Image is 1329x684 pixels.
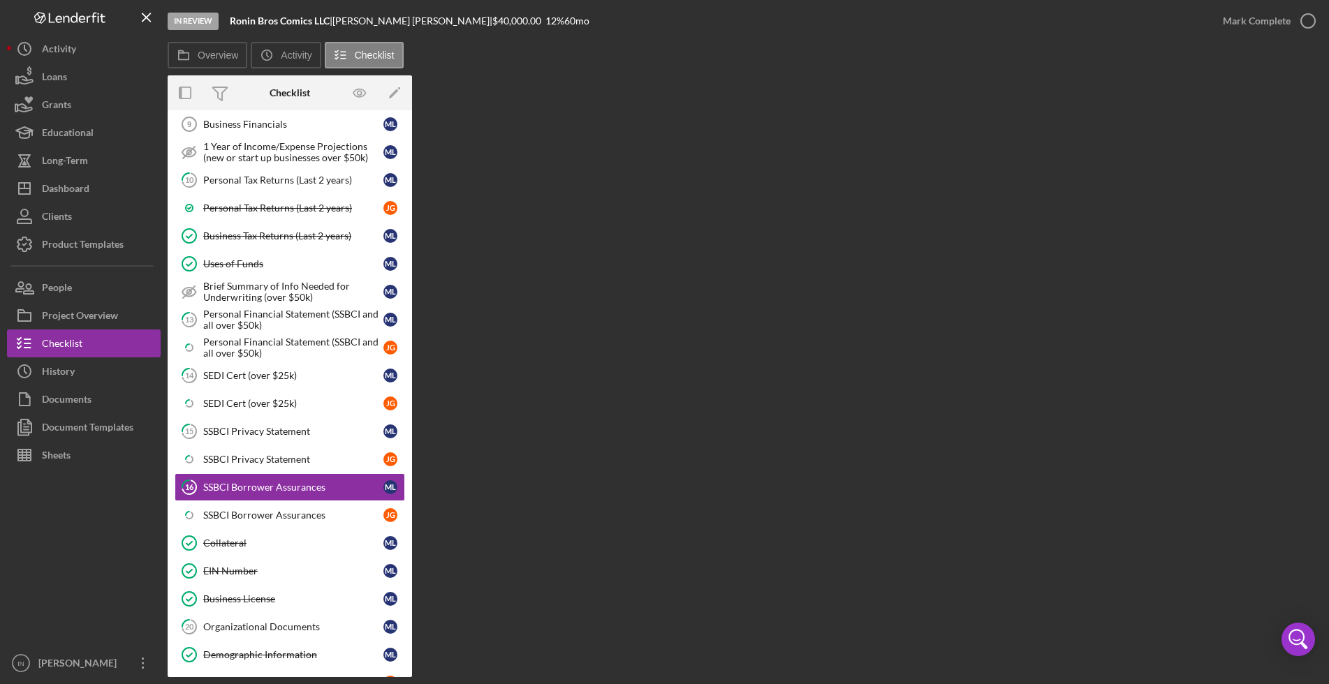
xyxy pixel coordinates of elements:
[185,175,194,184] tspan: 10
[7,385,161,413] button: Documents
[355,50,395,61] label: Checklist
[7,230,161,258] a: Product Templates
[383,285,397,299] div: M L
[203,336,383,359] div: Personal Financial Statement (SSBCI and all over $50k)
[383,369,397,382] div: M L
[42,385,91,417] div: Documents
[383,396,397,410] div: J G
[1209,7,1322,35] button: Mark Complete
[203,202,383,214] div: Personal Tax Returns (Last 2 years)
[42,91,71,122] div: Grants
[7,91,161,119] button: Grants
[175,473,405,501] a: 16SSBCI Borrower AssurancesML
[7,329,161,357] a: Checklist
[203,510,383,521] div: SSBCI Borrower Assurances
[175,110,405,138] a: 9Business FinancialsML
[7,174,161,202] button: Dashboard
[175,250,405,278] a: Uses of FundsML
[35,649,126,681] div: [PERSON_NAME]
[1223,7,1291,35] div: Mark Complete
[1282,623,1315,656] div: Open Intercom Messenger
[203,141,383,163] div: 1 Year of Income/Expense Projections (new or start up businesses over $50k)
[383,648,397,662] div: M L
[185,426,193,436] tspan: 15
[203,281,383,303] div: Brief Summary of Info Needed for Underwriting (over $50k)
[42,119,94,150] div: Educational
[175,445,405,473] a: SSBCI Privacy StatementJG
[187,120,191,128] tspan: 9
[203,537,383,549] div: Collateral
[383,201,397,215] div: J G
[7,35,161,63] button: Activity
[42,302,118,333] div: Project Overview
[203,482,383,493] div: SSBCI Borrower Assurances
[203,370,383,381] div: SEDI Cert (over $25k)
[230,15,330,27] b: Ronin Bros Comics LLC
[383,592,397,606] div: M L
[383,480,397,494] div: M L
[325,42,404,68] button: Checklist
[168,42,247,68] button: Overview
[7,202,161,230] button: Clients
[383,257,397,271] div: M L
[383,173,397,187] div: M L
[175,585,405,613] a: Business LicenseML
[175,613,405,641] a: 20Organizational DocumentsML
[42,174,89,206] div: Dashboard
[42,230,124,262] div: Product Templates
[7,413,161,441] button: Document Templates
[7,649,161,677] button: IN[PERSON_NAME]
[175,194,405,222] a: Personal Tax Returns (Last 2 years)JG
[175,138,405,166] a: 1 Year of Income/Expense Projections (new or start up businesses over $50k)ML
[7,302,161,329] a: Project Overview
[175,389,405,417] a: SEDI Cert (over $25k)JG
[492,15,545,27] div: $40,000.00
[7,119,161,147] button: Educational
[203,119,383,130] div: Business Financials
[564,15,589,27] div: 60 mo
[383,313,397,327] div: M L
[198,50,238,61] label: Overview
[203,308,383,331] div: Personal Financial Statement (SSBCI and all over $50k)
[203,593,383,604] div: Business License
[332,15,492,27] div: [PERSON_NAME] [PERSON_NAME] |
[7,147,161,174] button: Long-Term
[203,398,383,409] div: SEDI Cert (over $25k)
[545,15,564,27] div: 12 %
[203,426,383,437] div: SSBCI Privacy Statement
[175,557,405,585] a: EIN NumberML
[175,278,405,306] a: Brief Summary of Info Needed for Underwriting (over $50k)ML
[270,87,310,98] div: Checklist
[383,536,397,550] div: M L
[42,35,76,66] div: Activity
[175,222,405,250] a: Business Tax Returns (Last 2 years)ML
[175,334,405,362] a: Personal Financial Statement (SSBCI and all over $50k)JG
[383,508,397,522] div: J G
[383,117,397,131] div: M L
[185,622,194,631] tspan: 20
[7,274,161,302] button: People
[203,174,383,186] div: Personal Tax Returns (Last 2 years)
[7,357,161,385] button: History
[7,63,161,91] a: Loans
[251,42,321,68] button: Activity
[203,258,383,269] div: Uses of Funds
[42,274,72,305] div: People
[42,413,133,445] div: Document Templates
[281,50,311,61] label: Activity
[17,660,24,667] text: IN
[42,357,75,389] div: History
[42,441,71,473] div: Sheets
[7,441,161,469] button: Sheets
[230,15,332,27] div: |
[42,202,72,234] div: Clients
